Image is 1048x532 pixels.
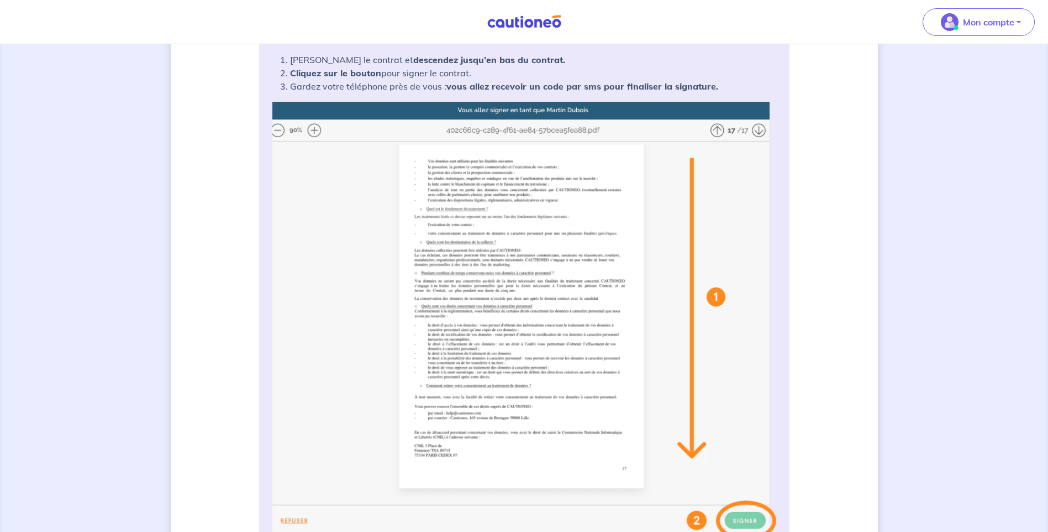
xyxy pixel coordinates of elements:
p: Mon compte [963,15,1014,29]
li: [PERSON_NAME] le contrat et [290,53,776,66]
p: Conseils [272,31,776,44]
button: illu_account_valid_menu.svgMon compte [923,8,1035,36]
strong: vous allez recevoir un code par sms pour finaliser la signature. [446,81,718,92]
li: Gardez votre téléphone près de vous : [290,80,776,93]
img: Cautioneo [483,15,566,29]
li: pour signer le contrat. [290,66,776,80]
img: illu_account_valid_menu.svg [941,13,959,31]
strong: Cliquez sur le bouton [290,67,381,79]
strong: descendez jusqu’en bas du contrat. [413,54,565,65]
